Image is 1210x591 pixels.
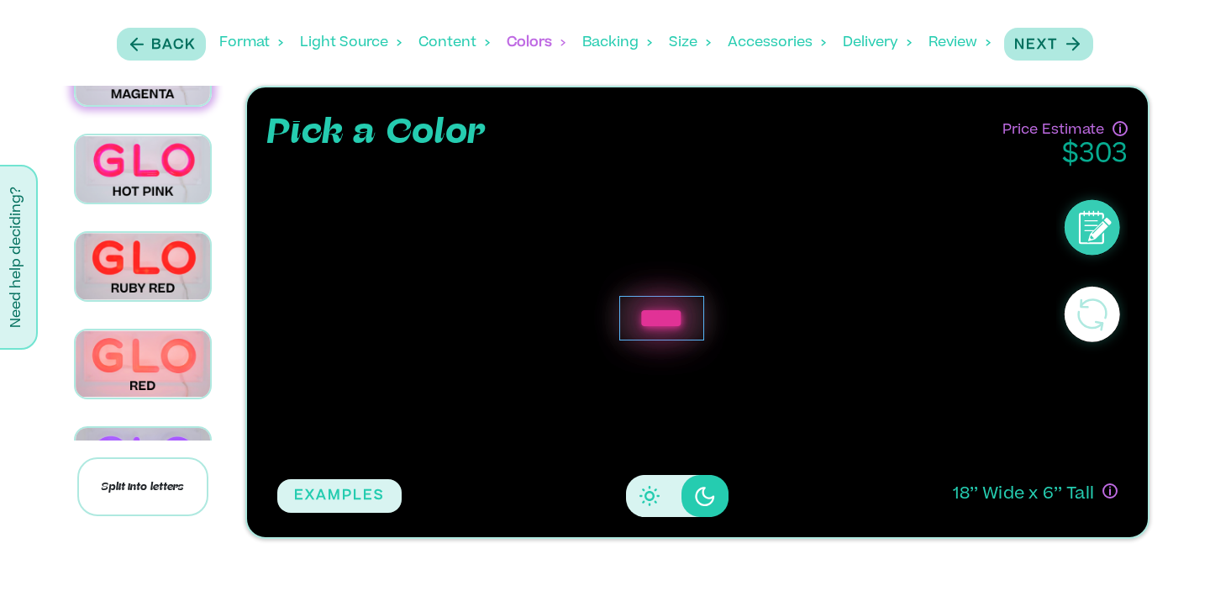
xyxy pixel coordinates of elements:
[1102,483,1118,499] div: If you have questions about size, or if you can’t design exactly what you want here, no worries! ...
[626,475,729,517] div: Disabled elevation buttons
[728,17,826,69] div: Accessories
[1002,116,1104,140] p: Price Estimate
[77,457,208,516] p: Split into letters
[843,17,912,69] div: Delivery
[76,428,210,495] img: Lavender
[76,233,210,300] img: Ruby Red
[582,17,652,69] div: Backing
[300,17,402,69] div: Light Source
[507,17,566,69] div: Colors
[151,35,196,55] p: Back
[1113,121,1128,136] div: Have questions about pricing or just need a human touch? Go through the process and submit an inq...
[1004,28,1093,61] button: Next
[953,483,1094,508] p: 18 ’’ Wide x 6 ’’ Tall
[219,17,283,69] div: Format
[669,17,711,69] div: Size
[418,17,490,69] div: Content
[267,108,487,158] p: Pick a Color
[76,135,210,203] img: Hot Pink
[76,330,210,398] img: Red
[277,479,402,513] button: EXAMPLES
[1014,35,1058,55] p: Next
[1126,510,1210,591] iframe: Chat Widget
[1002,140,1128,171] p: $ 303
[117,28,206,61] button: Back
[929,17,991,69] div: Review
